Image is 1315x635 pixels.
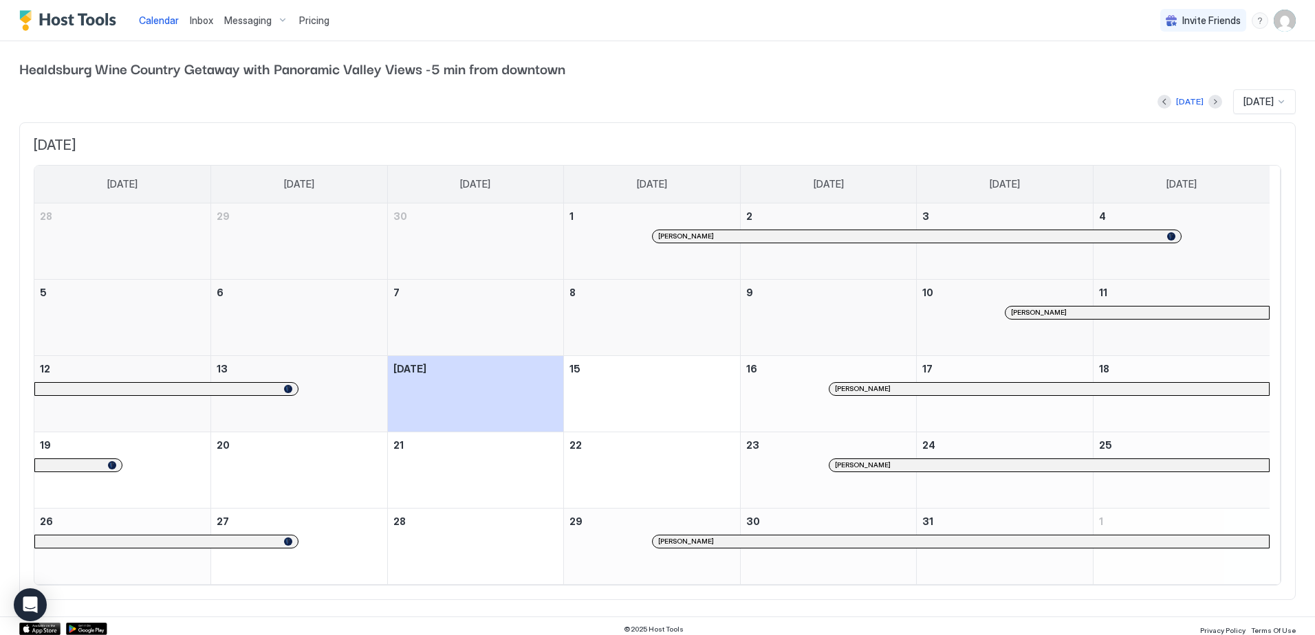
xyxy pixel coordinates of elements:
[917,203,1094,280] td: October 3, 2025
[34,203,211,280] td: September 28, 2025
[1153,166,1210,203] a: Saturday
[1252,12,1268,29] div: menu
[270,166,328,203] a: Monday
[211,279,388,355] td: October 6, 2025
[976,166,1034,203] a: Friday
[917,509,1093,534] a: October 31, 2025
[917,508,1094,584] td: October 31, 2025
[14,588,47,621] div: Open Intercom Messenger
[211,356,387,381] a: October 13, 2025
[393,287,400,298] span: 7
[393,363,426,375] span: [DATE]
[917,355,1094,432] td: October 17, 2025
[1099,439,1112,451] span: 25
[917,203,1093,229] a: October 3, 2025
[746,287,753,298] span: 9
[637,178,667,190] span: [DATE]
[569,363,580,375] span: 15
[658,537,714,546] span: [PERSON_NAME]
[800,166,858,203] a: Thursday
[1274,10,1296,32] div: User profile
[740,355,917,432] td: October 16, 2025
[922,287,933,298] span: 10
[34,509,210,534] a: October 26, 2025
[569,287,576,298] span: 8
[299,14,329,27] span: Pricing
[388,509,564,534] a: October 28, 2025
[284,178,314,190] span: [DATE]
[1094,509,1270,534] a: November 1, 2025
[835,460,1263,469] div: [PERSON_NAME]
[835,384,891,393] span: [PERSON_NAME]
[34,432,211,508] td: October 19, 2025
[19,623,61,635] a: App Store
[1094,280,1270,305] a: October 11, 2025
[922,515,933,527] span: 31
[658,232,1175,241] div: [PERSON_NAME]
[564,432,740,458] a: October 22, 2025
[746,439,759,451] span: 23
[66,623,107,635] a: Google Play Store
[387,508,564,584] td: October 28, 2025
[564,509,740,534] a: October 29, 2025
[623,166,681,203] a: Wednesday
[569,439,582,451] span: 22
[217,363,228,375] span: 13
[460,178,490,190] span: [DATE]
[446,166,504,203] a: Tuesday
[211,432,388,508] td: October 20, 2025
[387,355,564,432] td: October 14, 2025
[40,210,52,222] span: 28
[658,232,714,241] span: [PERSON_NAME]
[1243,96,1274,108] span: [DATE]
[211,432,387,458] a: October 20, 2025
[917,432,1093,458] a: October 24, 2025
[1158,95,1171,109] button: Previous month
[1099,515,1103,527] span: 1
[1094,203,1270,229] a: October 4, 2025
[564,203,741,280] td: October 1, 2025
[1093,355,1270,432] td: October 18, 2025
[139,14,179,26] span: Calendar
[211,355,388,432] td: October 13, 2025
[564,280,740,305] a: October 8, 2025
[34,355,211,432] td: October 12, 2025
[814,178,844,190] span: [DATE]
[1093,203,1270,280] td: October 4, 2025
[564,356,740,381] a: October 15, 2025
[1182,14,1241,27] span: Invite Friends
[1174,93,1206,110] button: [DATE]
[746,363,757,375] span: 16
[94,166,151,203] a: Sunday
[1208,95,1222,109] button: Next month
[564,279,741,355] td: October 8, 2025
[564,355,741,432] td: October 15, 2025
[917,280,1093,305] a: October 10, 2025
[393,515,406,527] span: 28
[740,203,917,280] td: October 2, 2025
[741,280,917,305] a: October 9, 2025
[34,137,1281,154] span: [DATE]
[217,287,224,298] span: 6
[388,356,564,381] a: October 14, 2025
[34,508,211,584] td: October 26, 2025
[564,508,741,584] td: October 29, 2025
[917,279,1094,355] td: October 10, 2025
[40,287,47,298] span: 5
[740,279,917,355] td: October 9, 2025
[388,203,564,229] a: September 30, 2025
[990,178,1020,190] span: [DATE]
[741,432,917,458] a: October 23, 2025
[740,508,917,584] td: October 30, 2025
[922,439,935,451] span: 24
[40,515,53,527] span: 26
[388,432,564,458] a: October 21, 2025
[217,515,229,527] span: 27
[211,280,387,305] a: October 6, 2025
[1093,432,1270,508] td: October 25, 2025
[569,210,574,222] span: 1
[19,10,122,31] a: Host Tools Logo
[217,210,230,222] span: 29
[393,439,404,451] span: 21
